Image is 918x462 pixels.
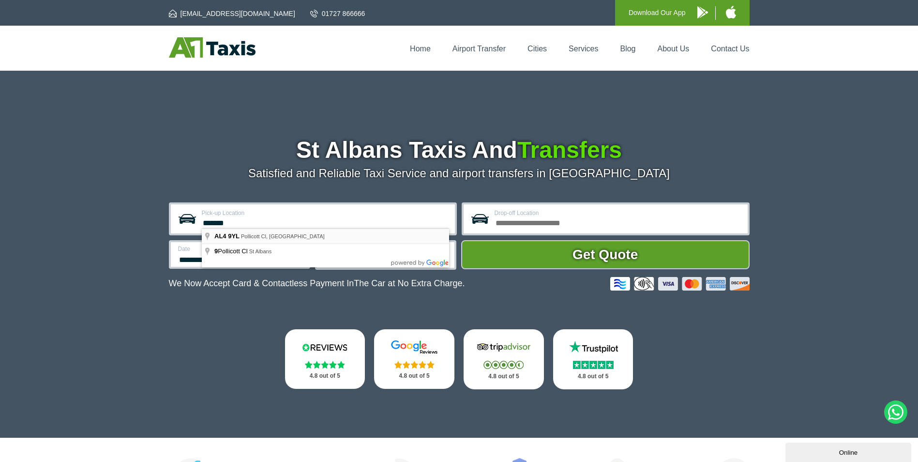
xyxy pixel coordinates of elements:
a: Cities [527,45,547,53]
img: Tripadvisor [475,340,533,354]
a: Reviews.io Stars 4.8 out of 5 [285,329,365,389]
p: Satisfied and Reliable Taxi Service and airport transfers in [GEOGRAPHIC_DATA] [169,167,750,180]
img: Stars [394,361,435,369]
a: Trustpilot Stars 4.8 out of 5 [553,329,633,389]
a: Blog [620,45,635,53]
img: Credit And Debit Cards [610,277,750,291]
img: Reviews.io [296,340,354,354]
img: Stars [483,361,524,369]
p: 4.8 out of 5 [385,370,444,382]
img: Stars [573,361,614,369]
img: Trustpilot [564,340,622,354]
img: Stars [305,361,345,369]
img: A1 Taxis iPhone App [726,6,736,18]
a: Google Stars 4.8 out of 5 [374,329,454,389]
a: Services [569,45,598,53]
iframe: chat widget [785,441,913,462]
span: 9 [214,247,218,255]
label: Pick-up Location [202,210,449,216]
a: [EMAIL_ADDRESS][DOMAIN_NAME] [169,9,295,18]
a: Tripadvisor Stars 4.8 out of 5 [464,329,544,389]
span: Pollicott Cl, [GEOGRAPHIC_DATA] [241,233,325,239]
span: AL4 9YL [214,232,240,240]
span: Pollicott Cl [214,247,249,255]
p: Download Our App [629,7,686,19]
a: Contact Us [711,45,749,53]
a: Airport Transfer [452,45,506,53]
a: Home [410,45,431,53]
a: About Us [658,45,690,53]
img: A1 Taxis Android App [697,6,708,18]
p: 4.8 out of 5 [474,370,533,383]
p: 4.8 out of 5 [296,370,355,382]
span: St Albans [249,248,271,254]
button: Get Quote [461,240,750,269]
p: 4.8 out of 5 [564,370,623,383]
label: Drop-off Location [495,210,742,216]
p: We Now Accept Card & Contactless Payment In [169,278,465,289]
span: Transfers [517,137,622,163]
img: A1 Taxis St Albans LTD [169,37,256,58]
label: Date [178,246,302,252]
h1: St Albans Taxis And [169,139,750,162]
span: The Car at No Extra Charge. [354,278,465,288]
a: 01727 866666 [310,9,365,18]
img: Google [385,340,443,354]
